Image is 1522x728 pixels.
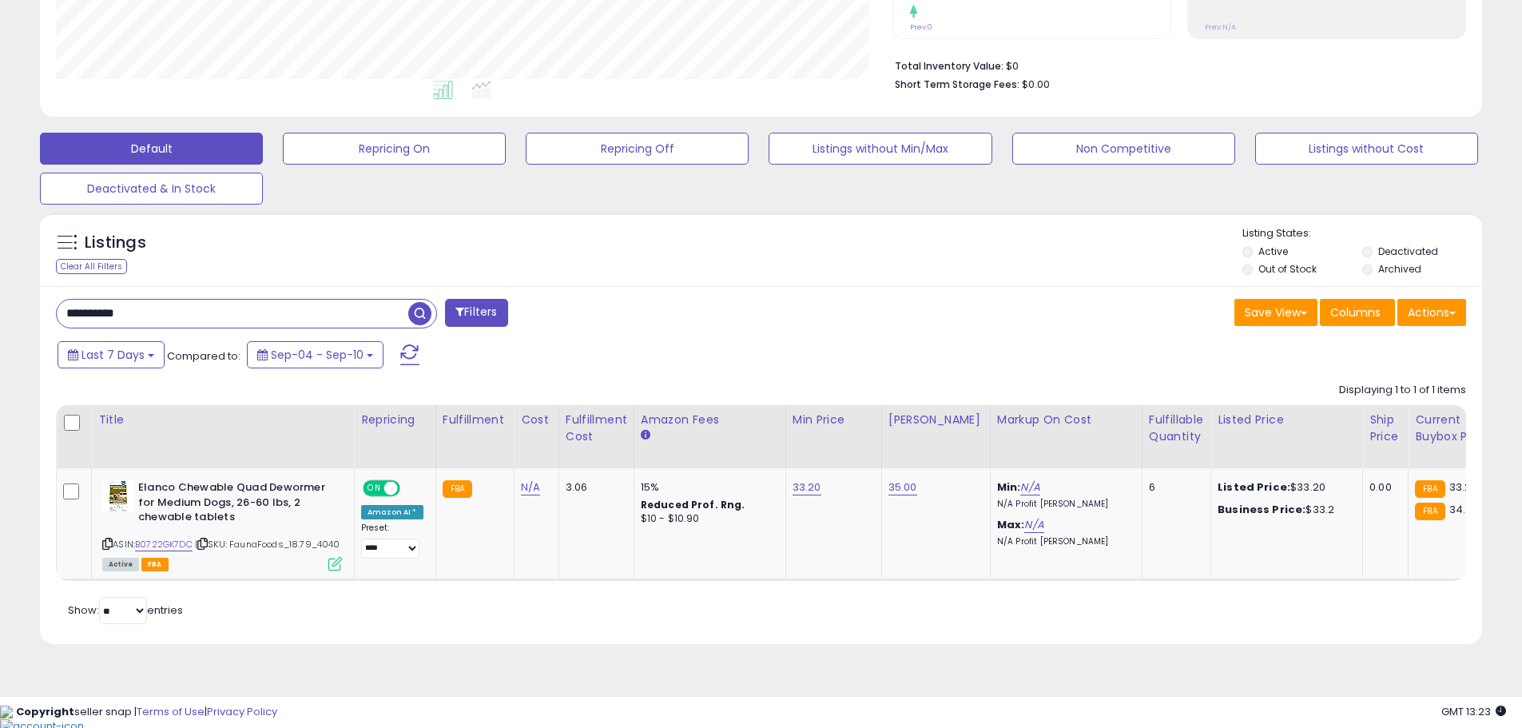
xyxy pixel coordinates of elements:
[1320,299,1395,326] button: Columns
[566,480,622,495] div: 3.06
[895,78,1019,91] b: Short Term Storage Fees:
[1149,480,1198,495] div: 6
[1218,503,1350,517] div: $33.2
[1024,517,1043,533] a: N/A
[997,499,1130,510] p: N/A Profit [PERSON_NAME]
[769,133,991,165] button: Listings without Min/Max
[1218,480,1350,495] div: $33.20
[247,341,383,368] button: Sep-04 - Sep-10
[1012,133,1235,165] button: Non Competitive
[1234,299,1317,326] button: Save View
[135,538,193,551] a: B0722GK7DC
[1378,262,1421,276] label: Archived
[521,412,552,428] div: Cost
[141,558,169,571] span: FBA
[641,480,773,495] div: 15%
[1415,412,1497,445] div: Current Buybox Price
[1415,480,1445,498] small: FBA
[1258,245,1288,258] label: Active
[445,299,507,327] button: Filters
[98,412,348,428] div: Title
[195,538,340,551] span: | SKU: FaunaFoods_18.79_4040
[361,412,429,428] div: Repricing
[526,133,749,165] button: Repricing Off
[443,480,472,498] small: FBA
[1415,503,1445,520] small: FBA
[102,480,342,569] div: ASIN:
[443,412,507,428] div: Fulfillment
[1369,412,1401,445] div: Ship Price
[1242,226,1482,241] p: Listing States:
[364,482,384,495] span: ON
[793,479,821,495] a: 33.20
[1255,133,1478,165] button: Listings without Cost
[641,428,650,443] small: Amazon Fees.
[641,512,773,526] div: $10 - $10.90
[997,479,1021,495] b: Min:
[566,412,627,445] div: Fulfillment Cost
[641,498,745,511] b: Reduced Prof. Rng.
[1205,22,1236,32] small: Prev: N/A
[1022,77,1050,92] span: $0.00
[1149,412,1204,445] div: Fulfillable Quantity
[888,479,917,495] a: 35.00
[102,480,134,512] img: 41MEacZInaL._SL40_.jpg
[997,517,1025,532] b: Max:
[910,22,932,32] small: Prev: 0
[1020,479,1039,495] a: N/A
[895,59,1003,73] b: Total Inventory Value:
[895,55,1454,74] li: $0
[641,412,779,428] div: Amazon Fees
[167,348,240,364] span: Compared to:
[1339,383,1466,398] div: Displaying 1 to 1 of 1 items
[521,479,540,495] a: N/A
[361,523,423,559] div: Preset:
[58,341,165,368] button: Last 7 Days
[102,558,139,571] span: All listings currently available for purchase on Amazon
[138,480,332,529] b: Elanco Chewable Quad Dewormer for Medium Dogs, 26-60 lbs, 2 chewable tablets
[398,482,423,495] span: OFF
[997,536,1130,547] p: N/A Profit [PERSON_NAME]
[1330,304,1381,320] span: Columns
[1258,262,1317,276] label: Out of Stock
[271,347,364,363] span: Sep-04 - Sep-10
[1449,502,1480,517] span: 34.48
[1449,479,1472,495] span: 33.2
[1397,299,1466,326] button: Actions
[40,133,263,165] button: Default
[85,232,146,254] h5: Listings
[361,505,423,519] div: Amazon AI *
[990,405,1142,468] th: The percentage added to the cost of goods (COGS) that forms the calculator for Min & Max prices.
[40,173,263,205] button: Deactivated & In Stock
[793,412,875,428] div: Min Price
[283,133,506,165] button: Repricing On
[888,412,984,428] div: [PERSON_NAME]
[1218,479,1290,495] b: Listed Price:
[997,412,1135,428] div: Markup on Cost
[56,259,127,274] div: Clear All Filters
[1378,245,1438,258] label: Deactivated
[1218,412,1356,428] div: Listed Price
[81,347,145,363] span: Last 7 Days
[1218,502,1305,517] b: Business Price:
[1369,480,1396,495] div: 0.00
[68,603,183,618] span: Show: entries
